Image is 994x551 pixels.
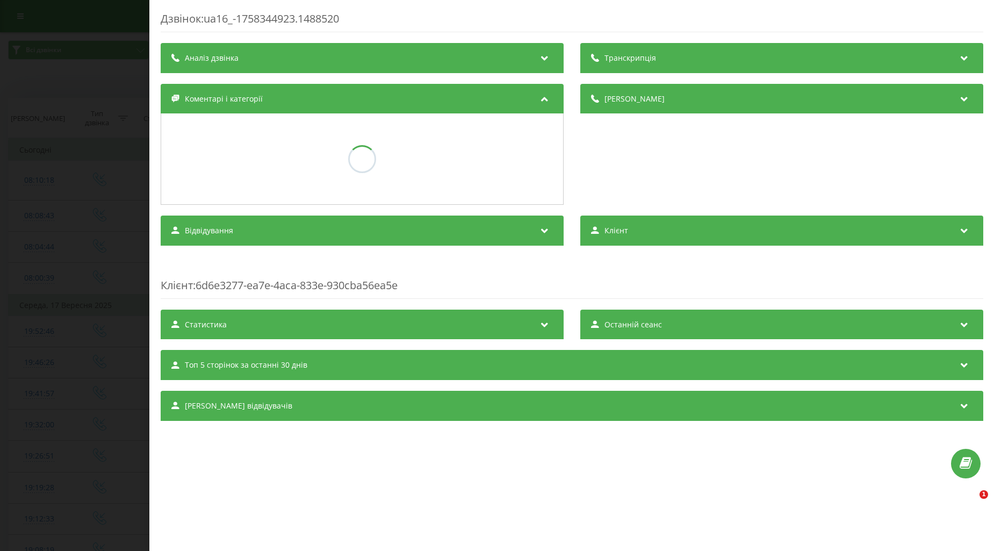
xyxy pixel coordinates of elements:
span: Відвідування [185,225,233,236]
span: [PERSON_NAME] відвідувачів [185,400,292,411]
span: Коментарі і категорії [185,94,263,104]
span: Топ 5 сторінок за останні 30 днів [185,360,307,370]
div: Дзвінок : ua16_-1758344923.1488520 [161,11,983,32]
span: Транскрипція [604,53,656,63]
div: : 6d6e3277-ea7e-4aca-833e-930cba56ea5e [161,256,983,299]
span: Останній сеанс [604,319,661,330]
span: Статистика [185,319,227,330]
iframe: Intercom live chat [957,490,983,516]
span: Аналіз дзвінка [185,53,239,63]
span: 1 [979,490,988,499]
span: Клієнт [161,278,193,292]
span: [PERSON_NAME] [604,94,664,104]
span: Клієнт [604,225,628,236]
